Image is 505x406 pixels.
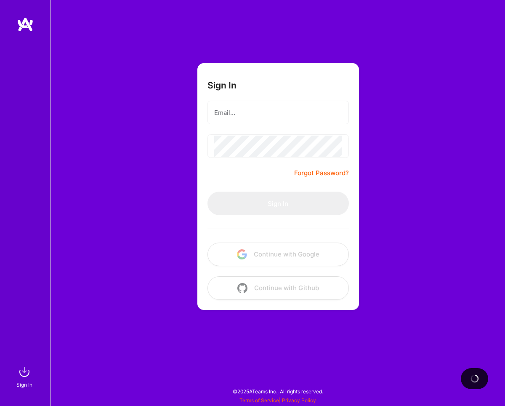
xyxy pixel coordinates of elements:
img: sign in [16,363,33,380]
button: Continue with Github [207,276,349,300]
button: Continue with Google [207,243,349,266]
img: icon [237,283,247,293]
span: | [239,397,316,403]
img: icon [237,249,247,259]
div: Sign In [16,380,32,389]
input: Email... [214,102,342,123]
a: Terms of Service [239,397,279,403]
img: logo [17,17,34,32]
img: loading [469,373,480,384]
h3: Sign In [207,80,237,91]
a: sign inSign In [18,363,33,389]
div: © 2025 ATeams Inc., All rights reserved. [50,381,505,402]
a: Forgot Password? [294,168,349,178]
a: Privacy Policy [282,397,316,403]
button: Sign In [207,192,349,215]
